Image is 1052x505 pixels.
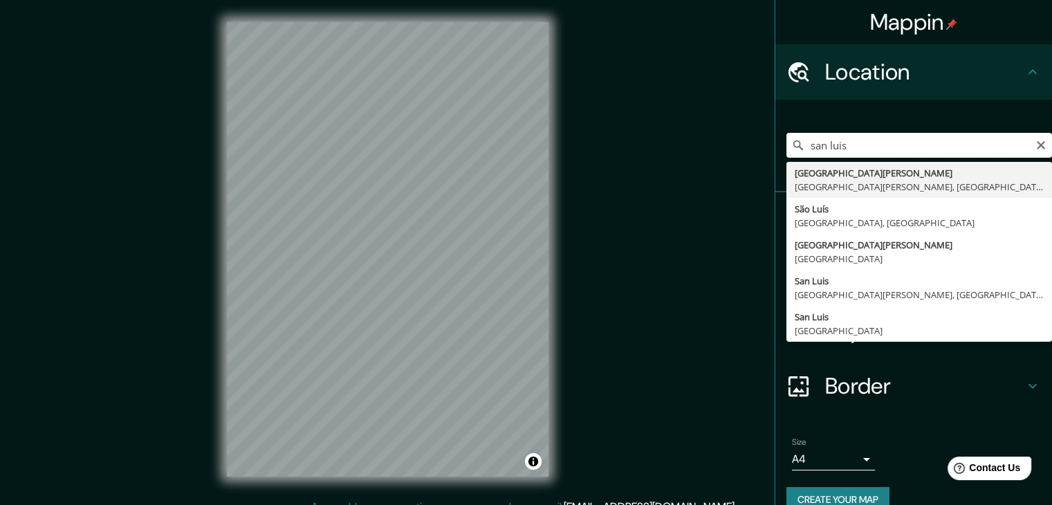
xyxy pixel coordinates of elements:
div: Style [775,248,1052,303]
button: Toggle attribution [525,453,542,470]
div: Pins [775,192,1052,248]
div: San Luis [795,274,1044,288]
h4: Border [825,372,1024,400]
div: [GEOGRAPHIC_DATA], [GEOGRAPHIC_DATA] [795,216,1044,230]
canvas: Map [227,22,548,477]
div: Location [775,44,1052,100]
div: [GEOGRAPHIC_DATA][PERSON_NAME] [795,238,1044,252]
input: Pick your city or area [786,133,1052,158]
div: [GEOGRAPHIC_DATA] [795,252,1044,266]
div: Layout [775,303,1052,358]
label: Size [792,437,806,448]
img: pin-icon.png [946,19,957,30]
h4: Layout [825,317,1024,345]
iframe: Help widget launcher [929,451,1037,490]
div: [GEOGRAPHIC_DATA][PERSON_NAME], [GEOGRAPHIC_DATA] [795,288,1044,302]
button: Clear [1035,138,1046,151]
h4: Location [825,58,1024,86]
div: [GEOGRAPHIC_DATA][PERSON_NAME] [795,166,1044,180]
div: [GEOGRAPHIC_DATA] [795,324,1044,338]
h4: Mappin [870,8,958,36]
div: A4 [792,448,875,470]
div: [GEOGRAPHIC_DATA][PERSON_NAME], [GEOGRAPHIC_DATA] [795,180,1044,194]
div: São Luís [795,202,1044,216]
div: San Luis [795,310,1044,324]
div: Border [775,358,1052,414]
